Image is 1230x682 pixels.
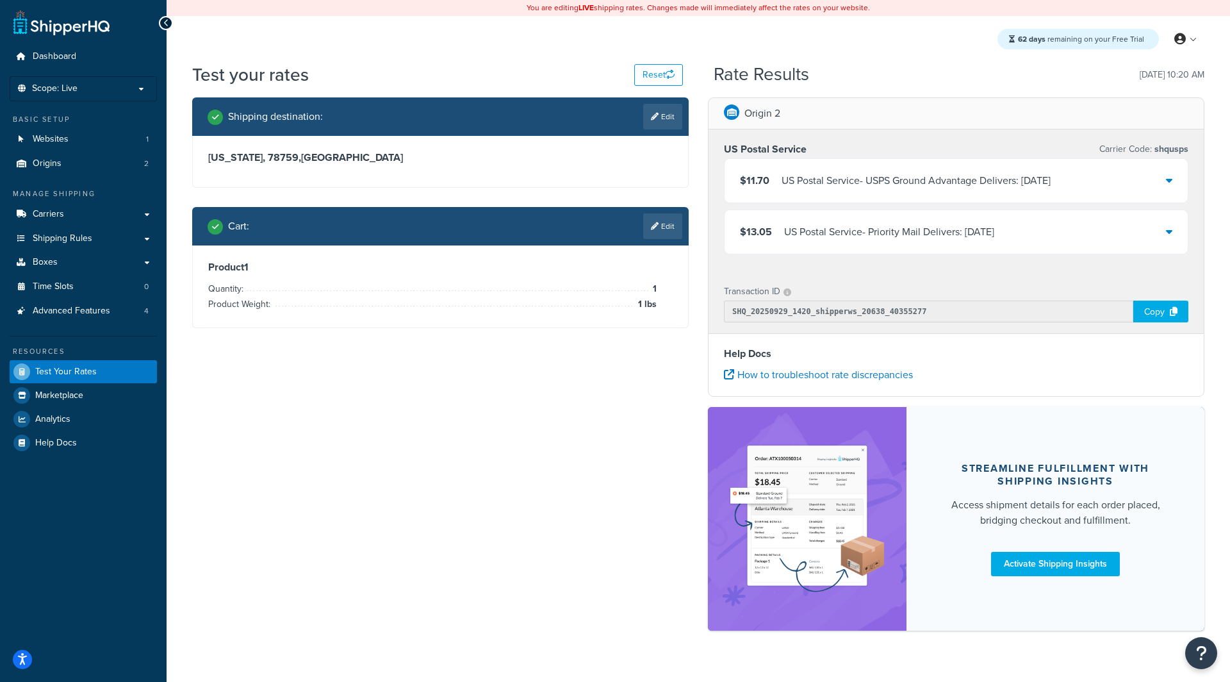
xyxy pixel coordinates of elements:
[10,188,157,199] div: Manage Shipping
[740,224,772,239] span: $13.05
[782,172,1051,190] div: US Postal Service - USPS Ground Advantage Delivers: [DATE]
[744,104,780,122] p: Origin 2
[1018,33,1045,45] strong: 62 days
[33,257,58,268] span: Boxes
[208,261,673,274] h3: Product 1
[208,151,673,164] h3: [US_STATE], 78759 , [GEOGRAPHIC_DATA]
[937,462,1174,488] div: Streamline Fulfillment with Shipping Insights
[643,104,682,129] a: Edit
[724,143,807,156] h3: US Postal Service
[144,281,149,292] span: 0
[724,283,780,301] p: Transaction ID
[1140,66,1204,84] p: [DATE] 10:20 AM
[727,426,887,611] img: feature-image-si-e24932ea9b9fcd0ff835db86be1ff8d589347e8876e1638d903ea230a36726be.png
[10,275,157,299] a: Time Slots0
[208,297,274,311] span: Product Weight:
[991,552,1120,576] a: Activate Shipping Insights
[33,233,92,244] span: Shipping Rules
[10,45,157,69] a: Dashboard
[33,209,64,220] span: Carriers
[228,111,323,122] h2: Shipping destination :
[643,213,682,239] a: Edit
[10,203,157,226] a: Carriers
[10,152,157,176] a: Origins2
[1133,301,1188,322] div: Copy
[10,128,157,151] li: Websites
[33,281,74,292] span: Time Slots
[10,128,157,151] a: Websites1
[634,64,683,86] button: Reset
[10,408,157,431] a: Analytics
[740,173,769,188] span: $11.70
[10,299,157,323] a: Advanced Features4
[33,306,110,317] span: Advanced Features
[650,281,657,297] span: 1
[10,251,157,274] a: Boxes
[724,367,913,382] a: How to troubleshoot rate discrepancies
[1099,140,1188,158] p: Carrier Code:
[35,367,97,378] span: Test Your Rates
[33,134,69,145] span: Websites
[10,114,157,125] div: Basic Setup
[10,152,157,176] li: Origins
[228,220,249,232] h2: Cart :
[33,158,61,169] span: Origins
[10,360,157,383] a: Test Your Rates
[32,83,78,94] span: Scope: Live
[578,2,594,13] b: LIVE
[937,497,1174,528] div: Access shipment details for each order placed, bridging checkout and fulfillment.
[784,223,994,241] div: US Postal Service - Priority Mail Delivers: [DATE]
[10,299,157,323] li: Advanced Features
[35,438,77,449] span: Help Docs
[1152,142,1188,156] span: shqusps
[10,275,157,299] li: Time Slots
[1185,637,1217,669] button: Open Resource Center
[144,306,149,317] span: 4
[35,414,70,425] span: Analytics
[33,51,76,62] span: Dashboard
[144,158,149,169] span: 2
[1018,33,1144,45] span: remaining on your Free Trial
[635,297,657,312] span: 1 lbs
[35,390,83,401] span: Marketplace
[724,346,1188,362] h4: Help Docs
[10,227,157,251] a: Shipping Rules
[146,134,149,145] span: 1
[192,62,309,87] h1: Test your rates
[10,384,157,407] a: Marketplace
[10,346,157,357] div: Resources
[10,431,157,454] a: Help Docs
[208,282,247,295] span: Quantity:
[714,65,809,85] h2: Rate Results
